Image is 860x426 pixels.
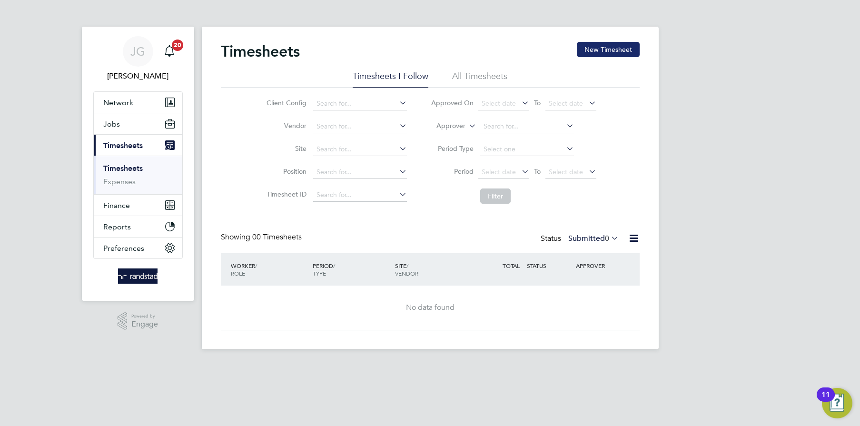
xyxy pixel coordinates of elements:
label: Approver [423,121,465,131]
button: Preferences [94,238,182,258]
div: Showing [221,232,304,242]
div: Timesheets [94,156,182,194]
span: Select date [549,168,583,176]
div: PERIOD [310,257,393,282]
label: Client Config [264,99,306,107]
button: Network [94,92,182,113]
a: Expenses [103,177,136,186]
button: Timesheets [94,135,182,156]
span: / [255,262,257,269]
label: Timesheet ID [264,190,306,198]
label: Site [264,144,306,153]
input: Search for... [480,120,574,133]
a: Powered byEngage [118,312,158,330]
label: Approved On [431,99,474,107]
span: To [531,165,544,178]
span: Engage [131,320,158,328]
span: 20 [172,40,183,51]
div: SITE [393,257,475,282]
span: JG [130,45,145,58]
a: Go to home page [93,268,183,284]
a: Timesheets [103,164,143,173]
button: Reports [94,216,182,237]
span: Select date [549,99,583,108]
input: Search for... [313,120,407,133]
a: JG[PERSON_NAME] [93,36,183,82]
label: Submitted [568,234,619,243]
div: APPROVER [573,257,623,274]
li: Timesheets I Follow [353,70,428,88]
span: VENDOR [395,269,418,277]
span: / [333,262,335,269]
label: Position [264,167,306,176]
div: WORKER [228,257,311,282]
span: / [406,262,408,269]
label: Period Type [431,144,474,153]
span: Joe Gill [93,70,183,82]
div: STATUS [524,257,574,274]
input: Search for... [313,143,407,156]
input: Search for... [313,97,407,110]
h2: Timesheets [221,42,300,61]
button: Jobs [94,113,182,134]
span: Finance [103,201,130,210]
span: 00 Timesheets [252,232,302,242]
img: randstad-logo-retina.png [118,268,158,284]
span: Reports [103,222,131,231]
span: Timesheets [103,141,143,150]
span: Powered by [131,312,158,320]
span: Select date [482,99,516,108]
span: TYPE [313,269,326,277]
li: All Timesheets [452,70,507,88]
span: To [531,97,544,109]
button: New Timesheet [577,42,640,57]
label: Period [431,167,474,176]
div: No data found [230,303,630,313]
span: TOTAL [503,262,520,269]
div: 11 [821,395,830,407]
span: Select date [482,168,516,176]
button: Finance [94,195,182,216]
button: Open Resource Center, 11 new notifications [822,388,852,418]
a: 20 [160,36,179,67]
span: ROLE [231,269,245,277]
nav: Main navigation [82,27,194,301]
div: Status [541,232,621,246]
span: Network [103,98,133,107]
input: Search for... [313,166,407,179]
label: Vendor [264,121,306,130]
input: Select one [480,143,574,156]
span: Preferences [103,244,144,253]
button: Filter [480,188,511,204]
span: Jobs [103,119,120,129]
span: 0 [605,234,609,243]
input: Search for... [313,188,407,202]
